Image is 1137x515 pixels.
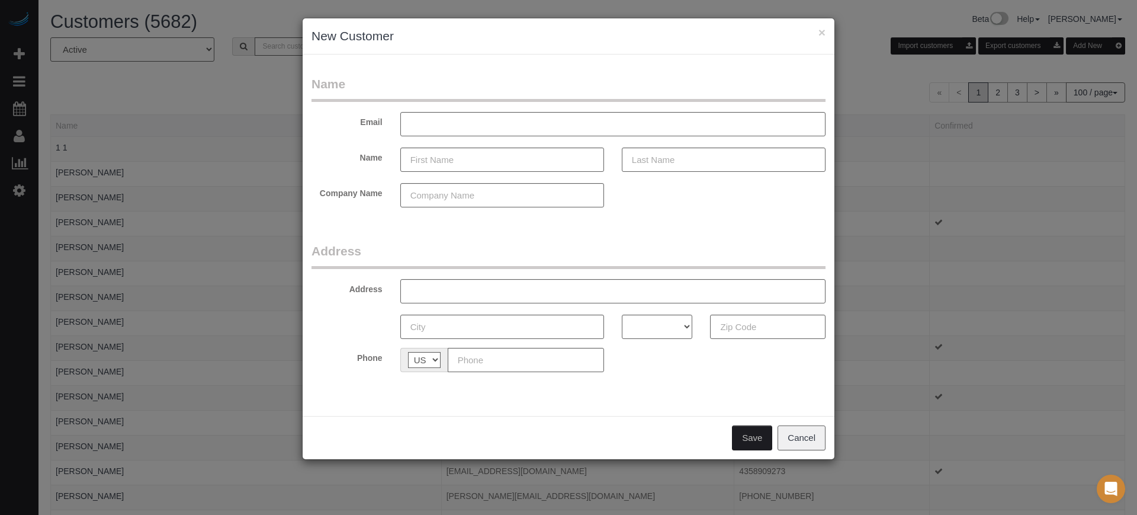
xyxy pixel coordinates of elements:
[303,112,391,128] label: Email
[818,26,826,39] button: ×
[622,148,826,172] input: Last Name
[303,348,391,364] label: Phone
[400,315,604,339] input: City
[1097,475,1125,503] div: Open Intercom Messenger
[311,75,826,102] legend: Name
[732,426,772,450] button: Save
[311,242,826,269] legend: Address
[710,315,826,339] input: Zip Code
[400,148,604,172] input: First Name
[303,18,834,459] sui-modal: New Customer
[448,348,604,372] input: Phone
[778,426,826,450] button: Cancel
[303,279,391,295] label: Address
[303,148,391,164] label: Name
[311,27,826,45] h3: New Customer
[303,183,391,199] label: Company Name
[400,183,604,207] input: Company Name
